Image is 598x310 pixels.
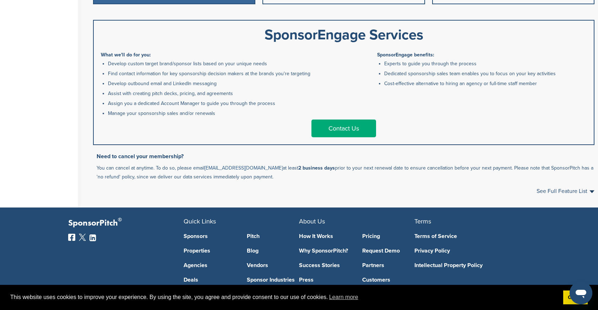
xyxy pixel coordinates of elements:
a: Pitch [247,233,299,239]
a: Pricing [362,233,415,239]
span: ® [118,215,122,224]
li: Dedicated sponsorship sales team enables you to focus on your key activities [384,70,587,77]
a: Intellectual Property Policy [414,262,519,268]
li: Develop outbound email and LinkedIn messaging [108,80,342,87]
span: This website uses cookies to improve your experience. By using the site, you agree and provide co... [10,292,558,303]
b: SponsorEngage benefits: [377,52,434,58]
p: SponsorPitch [68,218,184,228]
a: Agencies [184,262,236,268]
span: About Us [299,217,325,225]
a: Contact Us [311,120,376,137]
a: Vendors [247,262,299,268]
span: Terms [414,217,431,225]
a: Sponsor Industries [247,277,299,283]
li: Find contact information for key sponsorship decision makers at the brands you're targeting [108,70,342,77]
a: Sponsors [184,233,236,239]
li: Assign you a dedicated Account Manager to guide you through the process [108,100,342,107]
a: Privacy Policy [414,248,519,254]
li: Assist with creating pitch decks, pricing, and agreements [108,90,342,97]
a: Terms of Service [414,233,519,239]
a: Customers [362,277,415,283]
p: You can cancel at anytime. To do so, please email at least prior to your next renewal date to ens... [97,164,594,181]
span: Quick Links [184,217,216,225]
h3: Need to cancel your membership? [97,152,594,161]
a: dismiss cookie message [563,290,588,305]
li: Manage your sponsorship sales and/or renewals [108,110,342,117]
li: Experts to guide you through the process [384,60,587,67]
a: How It Works [299,233,352,239]
a: [EMAIL_ADDRESS][DOMAIN_NAME] [205,165,283,171]
a: Partners [362,262,415,268]
a: See Full Feature List [537,188,594,194]
a: Deals [184,277,236,283]
a: Blog [247,248,299,254]
b: What we'll do for you: [101,52,151,58]
a: Press [299,277,352,283]
a: Properties [184,248,236,254]
img: Twitter [79,234,86,241]
a: Why SponsorPitch? [299,248,352,254]
iframe: Button to launch messaging window [570,282,592,304]
div: SponsorEngage Services [101,28,587,42]
img: Facebook [68,234,75,241]
a: Success Stories [299,262,352,268]
a: Request Demo [362,248,415,254]
a: learn more about cookies [328,292,359,303]
li: Develop custom target brand/sponsor lists based on your unique needs [108,60,342,67]
li: Cost-effective alternative to hiring an agency or full-time staff member [384,80,587,87]
b: 2 business days [298,165,335,171]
